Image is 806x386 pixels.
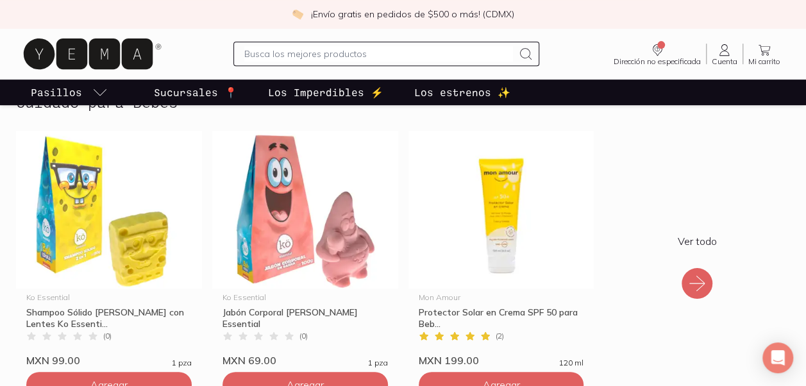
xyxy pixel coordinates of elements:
[412,80,513,105] a: Los estrenos ✨
[408,131,594,367] a: Protector Solar en Crema SPF 50 para Bebé Mon AmourMon AmourProtector Solar en Crema SPF 50 para ...
[762,342,793,373] div: Open Intercom Messenger
[28,80,110,105] a: pasillo-todos-link
[299,332,308,340] span: ( 0 )
[408,131,594,289] img: Protector Solar en Crema SPF 50 para Bebé Mon Amour
[212,131,398,367] a: Jabón Corporal Patricio Ko EssentialKo EssentialJabón Corporal [PERSON_NAME] Essential(0)MXN 69.0...
[103,332,112,340] span: ( 0 )
[712,58,737,65] span: Cuenta
[268,85,383,100] p: Los Imperdibles ⚡️
[419,294,584,301] div: Mon Amour
[559,359,584,367] span: 120 ml
[743,42,785,65] a: Mi carrito
[172,359,192,367] span: 1 pza
[31,85,82,100] p: Pasillos
[707,42,743,65] a: Cuenta
[678,235,717,248] p: Ver todo
[222,306,388,330] div: Jabón Corporal [PERSON_NAME] Essential
[368,359,388,367] span: 1 pza
[614,58,701,65] span: Dirección no especificada
[609,42,706,65] a: Dirección no especificada
[419,306,584,330] div: Protector Solar en Crema SPF 50 para Beb...
[16,131,202,367] a: Shampoo Sólido Bob con Lentes Ko EssentialKo EssentialShampoo Sólido [PERSON_NAME] con Lentes Ko ...
[26,354,80,367] span: MXN 99.00
[222,294,388,301] div: Ko Essential
[26,306,192,330] div: Shampoo Sólido [PERSON_NAME] con Lentes Ko Essenti...
[154,85,237,100] p: Sucursales 📍
[222,354,276,367] span: MXN 69.00
[212,131,398,289] img: Jabón Corporal Patricio Ko Essential
[265,80,386,105] a: Los Imperdibles ⚡️
[16,131,202,289] img: Shampoo Sólido Bob con Lentes Ko Essential
[151,80,240,105] a: Sucursales 📍
[292,8,303,20] img: check
[244,46,513,62] input: Busca los mejores productos
[26,294,192,301] div: Ko Essential
[311,8,514,21] p: ¡Envío gratis en pedidos de $500 o más! (CDMX)
[414,85,510,100] p: Los estrenos ✨
[16,94,178,110] h2: Cuidado para Bebés
[496,332,504,340] span: ( 2 )
[748,58,780,65] span: Mi carrito
[419,354,479,367] span: MXN 199.00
